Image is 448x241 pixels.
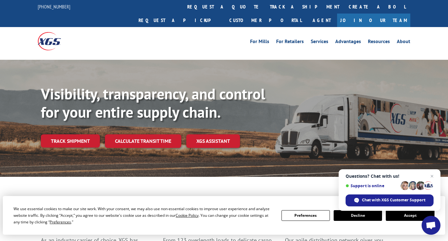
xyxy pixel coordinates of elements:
a: For Retailers [276,39,304,46]
a: Agent [306,14,337,27]
span: Chat with XGS Customer Support [362,197,425,203]
span: Preferences [50,219,71,225]
b: Visibility, transparency, and control for your entire supply chain. [41,84,265,122]
a: Resources [368,39,390,46]
div: We use essential cookies to make our site work. With your consent, we may also use non-essential ... [14,205,274,225]
span: Questions? Chat with us! [346,174,434,179]
a: Request a pickup [134,14,225,27]
button: Preferences [281,210,330,221]
div: Cookie Consent Prompt [3,196,445,235]
a: About [397,39,410,46]
button: Decline [334,210,382,221]
a: For Mills [250,39,269,46]
a: Services [311,39,328,46]
a: Open chat [422,216,440,235]
a: Customer Portal [225,14,306,27]
a: Track shipment [41,134,100,148]
a: Calculate transit time [105,134,181,148]
span: Chat with XGS Customer Support [346,194,434,206]
span: Cookie Policy [176,213,199,218]
a: Join Our Team [337,14,410,27]
a: [PHONE_NUMBER] [38,3,70,10]
span: Support is online [346,183,398,188]
button: Accept [386,210,434,221]
a: XGS ASSISTANT [186,134,240,148]
a: Advantages [335,39,361,46]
